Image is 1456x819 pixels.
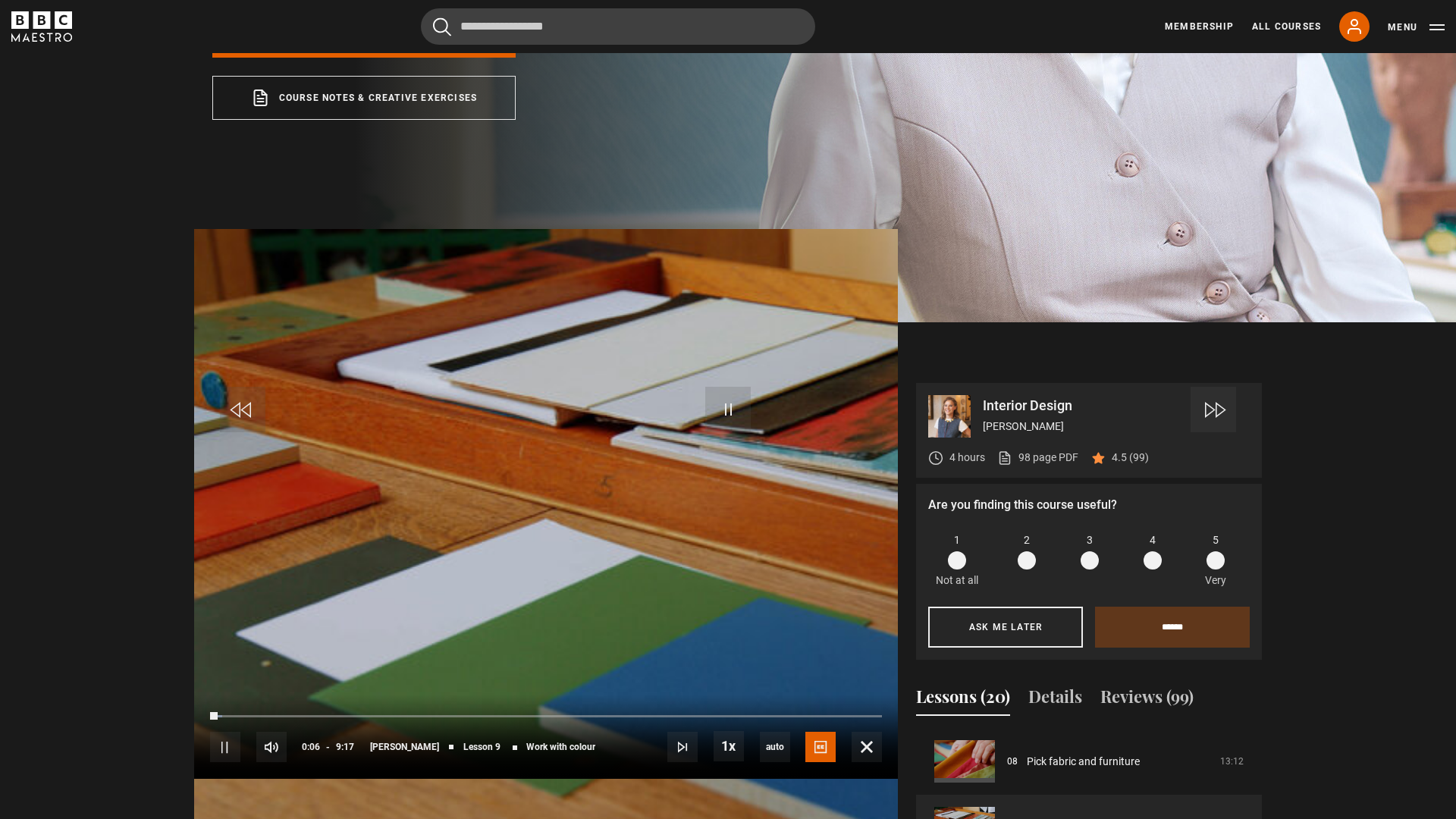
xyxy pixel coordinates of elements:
span: 9:17 [336,733,354,761]
span: Work with colour [526,742,595,752]
a: Course notes & creative exercises [212,76,516,120]
div: Current quality: 1080p [760,732,790,762]
a: All Courses [1252,20,1321,33]
button: Pause [210,732,240,762]
button: Ask me later [928,607,1083,648]
span: 4 [1150,532,1156,548]
span: - [326,742,330,752]
p: [PERSON_NAME] [983,419,1250,435]
button: Reviews (99) [1100,684,1194,716]
p: 4 hours [949,450,985,466]
video-js: Video Player [194,383,898,779]
p: Very [1200,573,1230,588]
span: Lesson 9 [463,742,500,752]
p: Interior Design [983,399,1250,413]
button: Captions [805,732,836,762]
button: Playback Rate [714,731,744,761]
div: Progress Bar [210,715,882,718]
span: 3 [1087,532,1093,548]
a: Membership [1165,20,1234,33]
span: [PERSON_NAME] [370,742,439,752]
span: 5 [1213,532,1219,548]
button: Submit the search query [433,17,451,36]
button: Next Lesson [667,732,698,762]
span: auto [760,732,790,762]
span: 1 [954,532,960,548]
a: Pick fabric and furniture [1027,754,1140,770]
button: Toggle navigation [1388,20,1445,35]
svg: BBC Maestro [11,11,72,42]
button: Mute [256,732,287,762]
p: 4.5 (99) [1112,450,1149,466]
span: 2 [1024,532,1030,548]
span: 0:06 [302,733,320,761]
p: Are you finding this course useful? [928,496,1250,514]
button: Details [1028,684,1082,716]
input: Search [421,8,815,45]
a: 98 page PDF [997,450,1078,466]
button: Lessons (20) [916,684,1010,716]
p: Not at all [936,573,978,588]
button: Fullscreen [852,732,882,762]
